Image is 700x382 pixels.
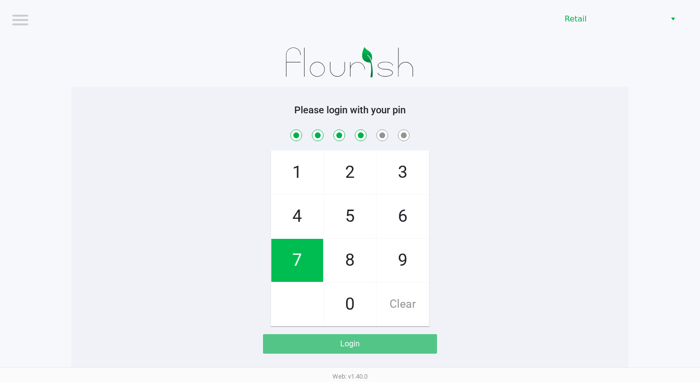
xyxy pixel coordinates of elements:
[666,10,680,28] button: Select
[324,239,376,282] span: 8
[332,373,368,380] span: Web: v1.40.0
[565,13,660,25] span: Retail
[324,195,376,238] span: 5
[377,195,429,238] span: 6
[324,283,376,326] span: 0
[377,239,429,282] span: 9
[271,195,323,238] span: 4
[271,239,323,282] span: 7
[271,151,323,194] span: 1
[377,151,429,194] span: 3
[377,283,429,326] span: Clear
[79,104,621,116] h5: Please login with your pin
[324,151,376,194] span: 2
